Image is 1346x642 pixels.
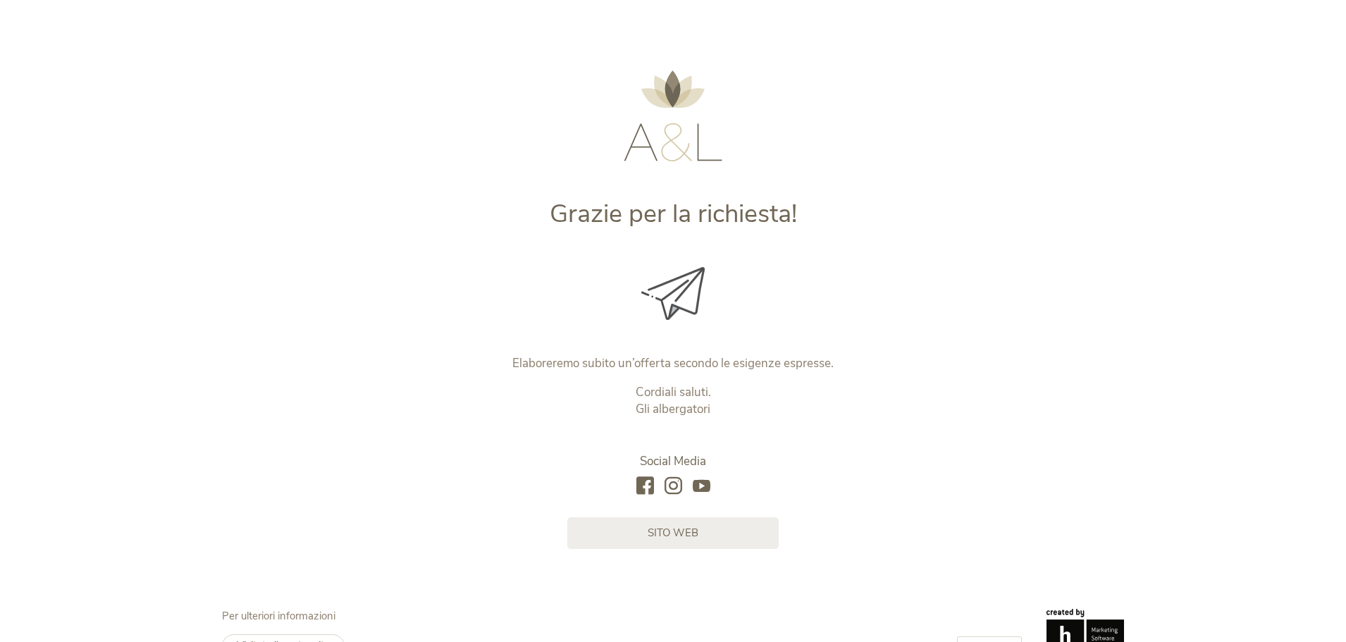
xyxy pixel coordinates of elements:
[636,477,654,496] a: facebook
[550,197,797,231] span: Grazie per la richiesta!
[379,355,968,372] p: Elaboreremo subito un’offerta secondo le esigenze espresse.
[222,609,335,623] span: Per ulteriori informazioni
[665,477,682,496] a: instagram
[567,517,779,549] a: sito web
[640,453,706,469] span: Social Media
[641,267,705,320] img: Grazie per la richiesta!
[693,477,710,496] a: youtube
[379,384,968,418] p: Cordiali saluti. Gli albergatori
[648,526,698,541] span: sito web
[624,70,722,161] img: AMONTI & LUNARIS Wellnessresort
